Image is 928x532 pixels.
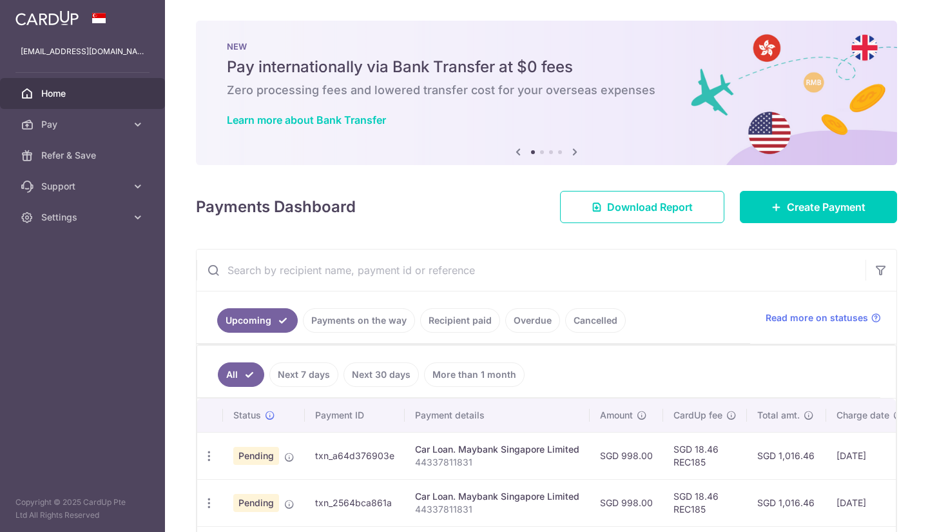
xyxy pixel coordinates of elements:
[747,479,826,526] td: SGD 1,016.46
[607,199,693,215] span: Download Report
[836,409,889,422] span: Charge date
[233,494,279,512] span: Pending
[305,399,405,432] th: Payment ID
[415,443,579,456] div: Car Loan. Maybank Singapore Limited
[757,409,800,422] span: Total amt.
[233,447,279,465] span: Pending
[41,87,126,100] span: Home
[196,195,356,219] h4: Payments Dashboard
[673,409,722,422] span: CardUp fee
[415,456,579,469] p: 44337811831
[405,399,590,432] th: Payment details
[766,311,881,324] a: Read more on statuses
[590,479,663,526] td: SGD 998.00
[663,479,747,526] td: SGD 18.46 REC185
[21,45,144,58] p: [EMAIL_ADDRESS][DOMAIN_NAME]
[269,362,338,387] a: Next 7 days
[565,308,626,333] a: Cancelled
[41,211,126,224] span: Settings
[787,199,865,215] span: Create Payment
[420,308,500,333] a: Recipient paid
[415,503,579,516] p: 44337811831
[41,180,126,193] span: Support
[740,191,897,223] a: Create Payment
[227,113,386,126] a: Learn more about Bank Transfer
[766,311,868,324] span: Read more on statuses
[424,362,525,387] a: More than 1 month
[826,479,914,526] td: [DATE]
[590,432,663,479] td: SGD 998.00
[233,409,261,422] span: Status
[41,149,126,162] span: Refer & Save
[303,308,415,333] a: Payments on the way
[343,362,419,387] a: Next 30 days
[217,308,298,333] a: Upcoming
[218,362,264,387] a: All
[227,41,866,52] p: NEW
[15,10,79,26] img: CardUp
[197,250,865,291] input: Search by recipient name, payment id or reference
[415,490,579,503] div: Car Loan. Maybank Singapore Limited
[305,432,405,479] td: txn_a64d376903e
[826,432,914,479] td: [DATE]
[305,479,405,526] td: txn_2564bca861a
[196,21,897,165] img: Bank transfer banner
[41,118,126,131] span: Pay
[560,191,724,223] a: Download Report
[600,409,633,422] span: Amount
[227,83,866,98] h6: Zero processing fees and lowered transfer cost for your overseas expenses
[505,308,560,333] a: Overdue
[663,432,747,479] td: SGD 18.46 REC185
[747,432,826,479] td: SGD 1,016.46
[227,57,866,77] h5: Pay internationally via Bank Transfer at $0 fees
